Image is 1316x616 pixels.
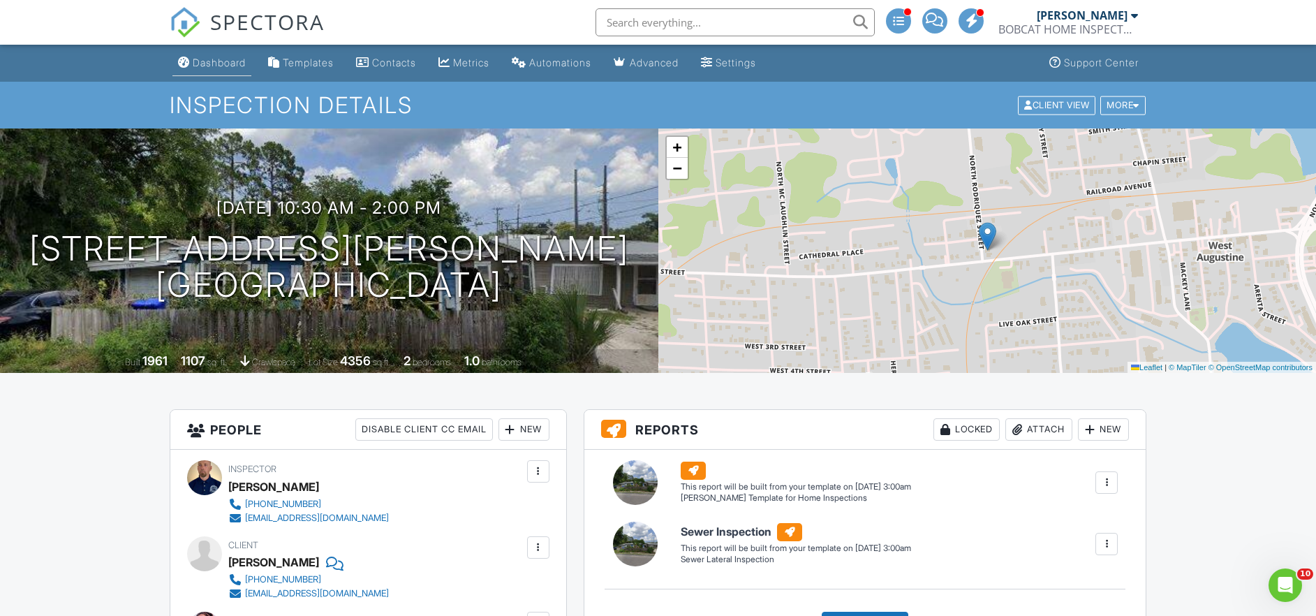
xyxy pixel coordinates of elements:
[170,7,200,38] img: The Best Home Inspection Software - Spectora
[207,357,227,367] span: sq. ft.
[498,418,549,441] div: New
[1169,363,1206,372] a: © MapTiler
[506,50,597,76] a: Automations (Advanced)
[1044,50,1144,76] a: Support Center
[413,357,451,367] span: bedrooms
[228,464,276,474] span: Inspector
[482,357,522,367] span: bathrooms
[245,499,321,510] div: [PHONE_NUMBER]
[667,158,688,179] a: Zoom out
[228,587,389,601] a: [EMAIL_ADDRESS][DOMAIN_NAME]
[933,418,1000,441] div: Locked
[228,476,319,497] div: [PERSON_NAME]
[228,552,319,573] div: [PERSON_NAME]
[1297,569,1313,580] span: 10
[245,513,389,524] div: [EMAIL_ADDRESS][DOMAIN_NAME]
[350,50,422,76] a: Contacts
[404,353,411,368] div: 2
[210,7,325,36] span: SPECTORA
[181,353,205,368] div: 1107
[170,93,1147,117] h1: Inspection Details
[263,50,339,76] a: Templates
[681,554,911,566] div: Sewer Lateral Inspection
[672,159,681,177] span: −
[681,481,911,492] div: This report will be built from your template on [DATE] 3:00am
[453,57,489,68] div: Metrics
[245,588,389,599] div: [EMAIL_ADDRESS][DOMAIN_NAME]
[170,410,566,450] h3: People
[1100,96,1146,115] div: More
[1016,99,1099,110] a: Client View
[464,353,480,368] div: 1.0
[125,357,140,367] span: Built
[373,357,390,367] span: sq.ft.
[283,57,334,68] div: Templates
[252,357,295,367] span: crawlspace
[228,511,389,525] a: [EMAIL_ADDRESS][DOMAIN_NAME]
[681,543,911,554] div: This report will be built from your template on [DATE] 3:00am
[340,353,371,368] div: 4356
[998,22,1138,36] div: BOBCAT HOME INSPECTOR
[142,353,168,368] div: 1961
[584,410,1146,450] h3: Reports
[630,57,679,68] div: Advanced
[433,50,495,76] a: Metrics
[1037,8,1128,22] div: [PERSON_NAME]
[1018,96,1095,115] div: Client View
[245,574,321,585] div: [PHONE_NUMBER]
[1131,363,1162,372] a: Leaflet
[228,540,258,550] span: Client
[681,492,911,504] div: [PERSON_NAME] Template for Home Inspections
[672,138,681,156] span: +
[309,357,338,367] span: Lot Size
[216,198,441,217] h3: [DATE] 10:30 am - 2:00 pm
[172,50,251,76] a: Dashboard
[979,222,996,251] img: Marker
[716,57,756,68] div: Settings
[228,573,389,587] a: [PHONE_NUMBER]
[29,230,629,305] h1: [STREET_ADDRESS][PERSON_NAME] [GEOGRAPHIC_DATA]
[695,50,762,76] a: Settings
[228,497,389,511] a: [PHONE_NUMBER]
[170,19,325,48] a: SPECTORA
[1064,57,1139,68] div: Support Center
[1208,363,1313,372] a: © OpenStreetMap contributors
[1165,363,1167,372] span: |
[1005,418,1072,441] div: Attach
[596,8,875,36] input: Search everything...
[681,523,911,541] h6: Sewer Inspection
[608,50,684,76] a: Advanced
[372,57,416,68] div: Contacts
[1269,569,1302,602] iframe: Intercom live chat
[355,418,493,441] div: Disable Client CC Email
[193,57,246,68] div: Dashboard
[667,137,688,158] a: Zoom in
[1078,418,1129,441] div: New
[529,57,591,68] div: Automations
